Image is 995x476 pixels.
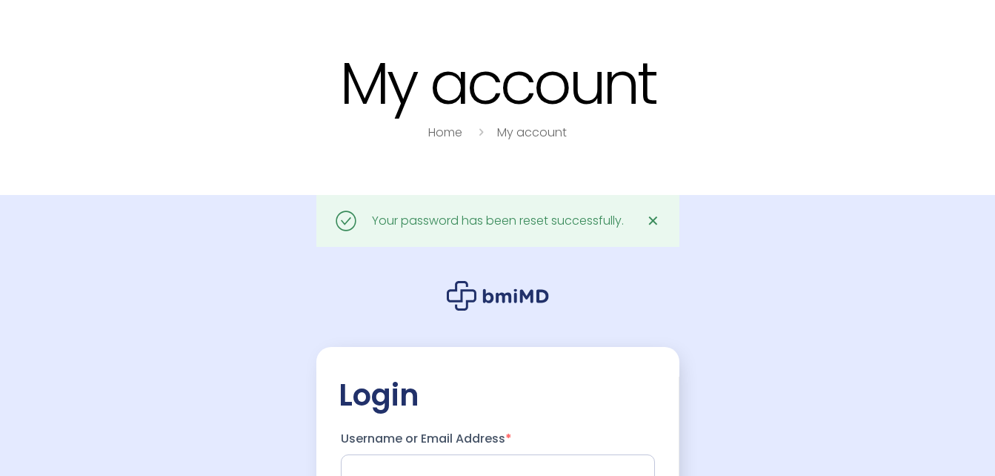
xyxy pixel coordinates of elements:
[341,427,655,451] label: Username or Email Address
[31,52,965,115] h1: My account
[497,124,567,141] a: My account
[473,124,489,141] i: breadcrumbs separator
[639,206,668,236] a: ✕
[339,377,657,414] h2: Login
[372,211,624,231] div: Your password has been reset successfully.
[428,124,462,141] a: Home
[647,211,659,231] span: ✕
